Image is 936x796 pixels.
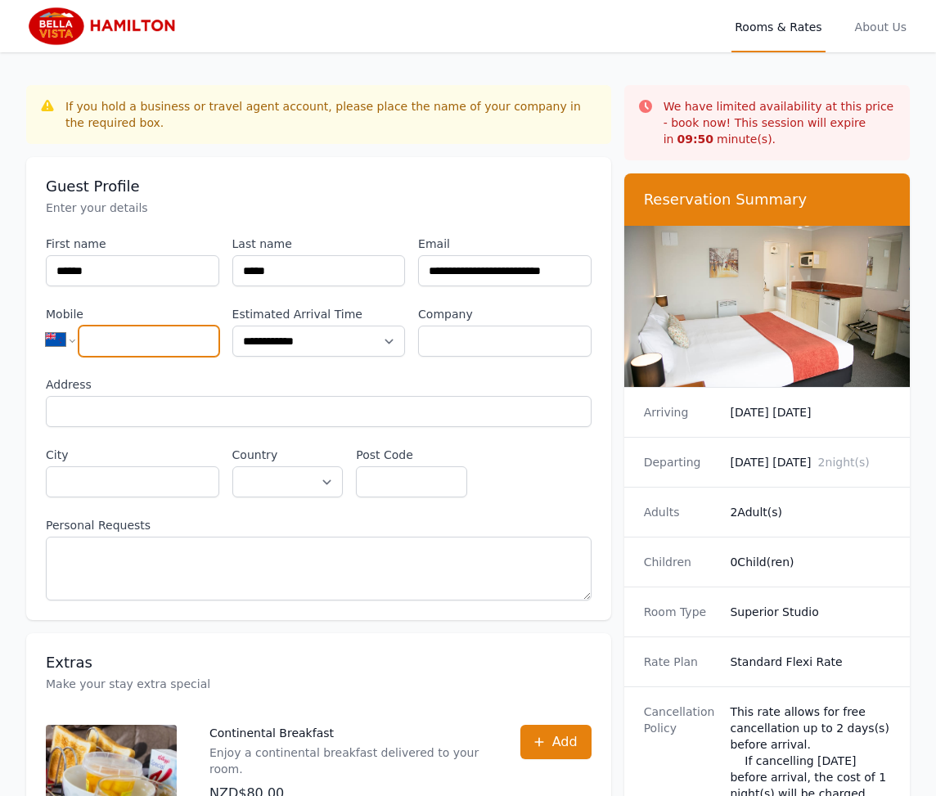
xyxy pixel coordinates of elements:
img: Superior Studio [624,226,910,387]
strong: 09 : 50 [677,133,713,146]
label: First name [46,236,219,252]
h3: Guest Profile [46,177,592,196]
h3: Reservation Summary [644,190,890,209]
dd: 2 Adult(s) [730,504,890,520]
label: Post Code [356,447,467,463]
p: We have limited availability at this price - book now! This session will expire in minute(s). [664,98,897,147]
dd: [DATE] [DATE] [730,404,890,420]
label: Mobile [46,306,219,322]
button: Add [520,725,592,759]
label: Estimated Arrival Time [232,306,406,322]
dt: Adults [644,504,718,520]
p: Enjoy a continental breakfast delivered to your room. [209,744,488,777]
label: Company [418,306,592,322]
dt: Departing [644,454,718,470]
label: Country [232,447,344,463]
label: Last name [232,236,406,252]
h3: Extras [46,653,592,672]
dd: 0 Child(ren) [730,554,890,570]
dd: [DATE] [DATE] [730,454,890,470]
dt: Arriving [644,404,718,420]
p: Make your stay extra special [46,676,592,692]
dt: Room Type [644,604,718,620]
img: Bella Vista Hamilton [26,7,183,46]
span: 2 night(s) [818,456,870,469]
label: Address [46,376,592,393]
label: City [46,447,219,463]
dt: Children [644,554,718,570]
label: Email [418,236,592,252]
span: Add [552,732,578,752]
dt: Rate Plan [644,654,718,670]
dd: Superior Studio [730,604,890,620]
p: Continental Breakfast [209,725,488,741]
div: If you hold a business or travel agent account, please place the name of your company in the requ... [65,98,598,131]
label: Personal Requests [46,517,592,533]
dd: Standard Flexi Rate [730,654,890,670]
p: Enter your details [46,200,592,216]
